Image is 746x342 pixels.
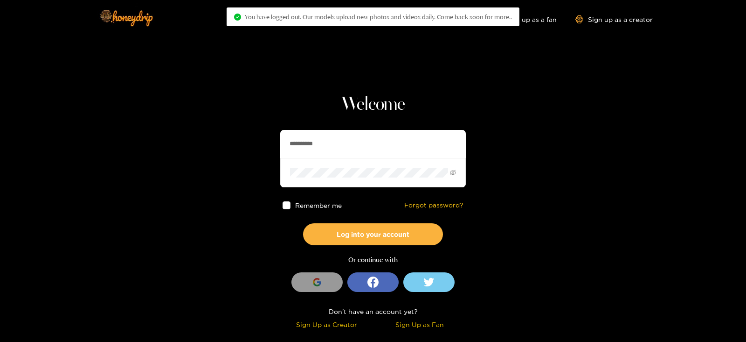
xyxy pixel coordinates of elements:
[303,223,443,245] button: Log into your account
[280,306,466,317] div: Don't have an account yet?
[280,93,466,116] h1: Welcome
[493,15,557,23] a: Sign up as a fan
[375,319,463,330] div: Sign Up as Fan
[404,201,463,209] a: Forgot password?
[280,255,466,265] div: Or continue with
[245,13,512,21] span: You have logged out. Our models upload new photos and videos daily. Come back soon for more..
[450,170,456,176] span: eye-invisible
[234,14,241,21] span: check-circle
[295,202,342,209] span: Remember me
[283,319,371,330] div: Sign Up as Creator
[575,15,653,23] a: Sign up as a creator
